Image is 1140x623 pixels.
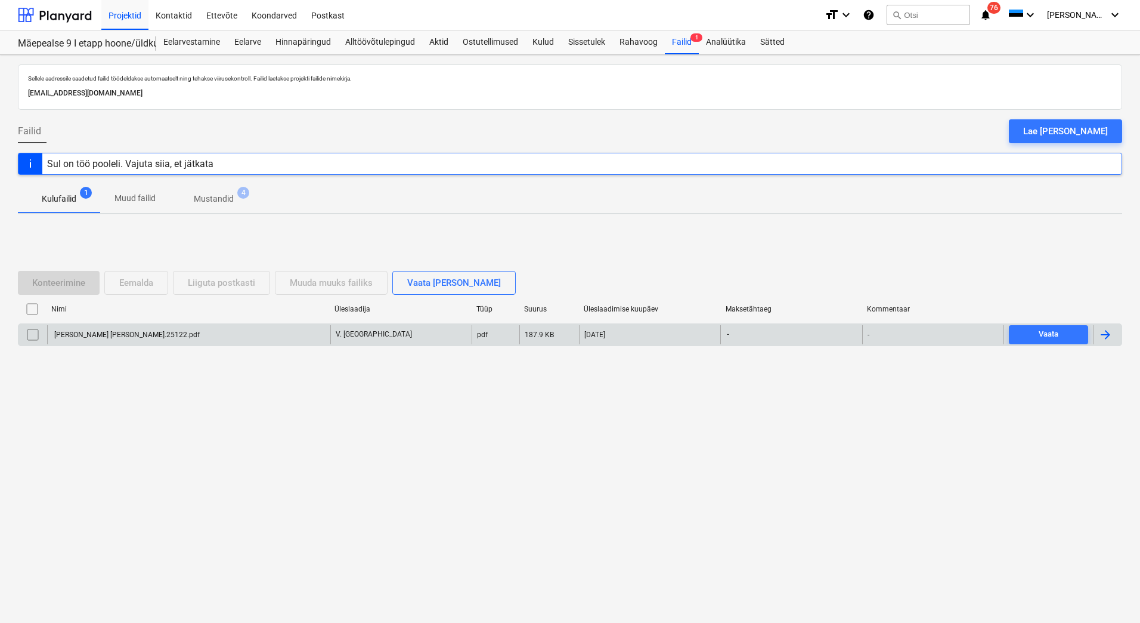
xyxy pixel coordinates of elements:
p: Muud failid [114,192,156,205]
i: Abikeskus [863,8,875,22]
i: keyboard_arrow_down [839,8,853,22]
p: Mustandid [194,193,234,205]
p: Sellele aadressile saadetud failid töödeldakse automaatselt ning tehakse viirusekontroll. Failid ... [28,75,1112,82]
span: 1 [80,187,92,199]
div: Maksetähtaeg [726,305,858,313]
div: pdf [477,331,488,339]
span: 4 [237,187,249,199]
div: Vaata [1039,328,1058,341]
div: [PERSON_NAME] [PERSON_NAME].25122.pdf [52,331,200,339]
div: Suurus [524,305,574,313]
span: Failid [18,124,41,138]
iframe: Chat Widget [1080,566,1140,623]
div: Üleslaadimise kuupäev [584,305,716,313]
a: Eelarve [227,30,268,54]
span: 1 [690,33,702,42]
a: Hinnapäringud [268,30,338,54]
div: 187.9 KB [525,331,554,339]
button: Vaata [1009,325,1088,344]
span: search [892,10,902,20]
i: keyboard_arrow_down [1023,8,1037,22]
div: Sul on töö pooleli. Vajuta siia, et jätkata [47,158,213,169]
a: Aktid [422,30,456,54]
button: Otsi [887,5,970,25]
button: Vaata [PERSON_NAME] [392,271,516,295]
div: Kommentaar [867,305,999,313]
a: Analüütika [699,30,753,54]
a: Kulud [525,30,561,54]
div: [DATE] [584,331,605,339]
span: [PERSON_NAME] [1047,10,1107,20]
a: Rahavoog [612,30,665,54]
a: Ostutellimused [456,30,525,54]
div: Nimi [51,305,325,313]
p: [EMAIL_ADDRESS][DOMAIN_NAME] [28,87,1112,100]
div: Lae [PERSON_NAME] [1023,124,1108,139]
div: Failid [665,30,699,54]
button: Lae [PERSON_NAME] [1009,119,1122,143]
div: Üleslaadija [334,305,467,313]
a: Alltöövõtulepingud [338,30,422,54]
div: Mäepealse 9 I etapp hoone/üldkulud//maatööd (2101988//2101671) [18,38,142,50]
div: - [868,331,869,339]
a: Sissetulek [561,30,612,54]
i: notifications [980,8,992,22]
span: 76 [987,2,1000,14]
div: Tüüp [476,305,515,313]
div: Vaata [PERSON_NAME] [407,275,501,291]
a: Failid1 [665,30,699,54]
a: Eelarvestamine [156,30,227,54]
p: V. [GEOGRAPHIC_DATA] [336,329,412,340]
p: Kulufailid [42,193,76,205]
i: format_size [825,8,839,22]
a: Sätted [753,30,792,54]
span: - [726,329,730,340]
i: keyboard_arrow_down [1108,8,1122,22]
